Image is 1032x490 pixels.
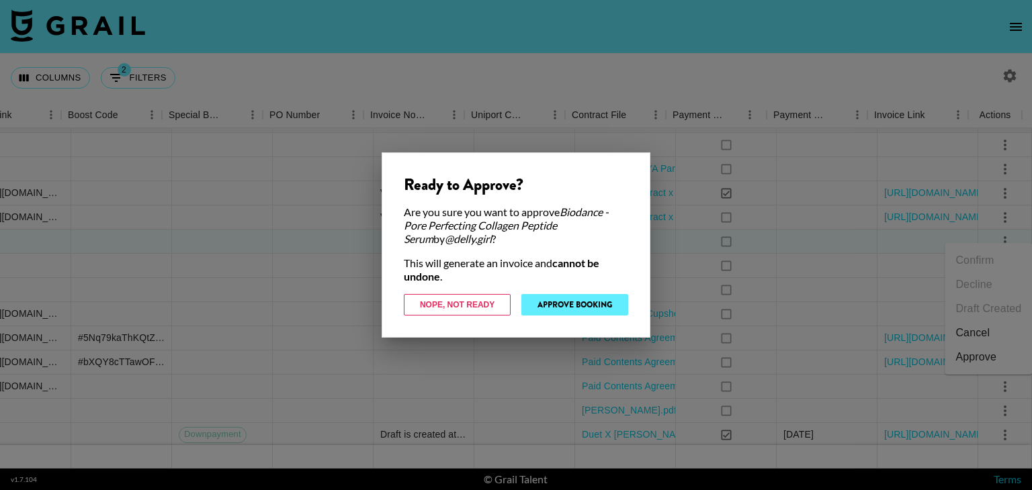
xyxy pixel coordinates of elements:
div: Ready to Approve? [404,175,628,195]
button: Approve Booking [521,294,628,315]
button: Nope, Not Ready [404,294,511,315]
em: @ delly.girl [445,232,492,245]
div: Are you sure you want to approve by ? [404,205,628,246]
strong: cannot be undone [404,256,599,283]
em: Biodance - Pore Perfecting Collagen Peptide Serum [404,205,609,245]
div: This will generate an invoice and . [404,256,628,283]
